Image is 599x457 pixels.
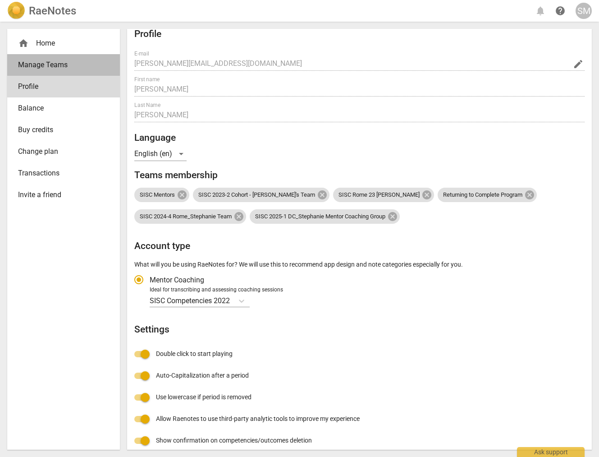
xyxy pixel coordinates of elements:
div: English (en) [134,147,187,161]
a: Buy credits [7,119,120,141]
div: SISC 2025-1 DC_Stephanie Mentor Coaching Group [250,209,400,224]
h2: Profile [134,28,585,40]
div: Home [7,32,120,54]
button: Change Email [572,58,585,70]
div: SISC Mentors [134,188,189,202]
span: SISC 2025-1 DC_Stephanie Mentor Coaching Group [250,213,391,220]
h2: Settings [134,324,585,335]
span: Balance [18,103,102,114]
span: SISC Mentors [134,192,180,198]
button: SM [576,3,592,19]
div: Home [18,38,102,49]
span: Auto-Capitalization after a period [156,371,249,380]
label: Last Name [134,102,160,108]
input: Ideal for transcribing and assessing coaching sessionsSISC Competencies 2022 [231,296,233,305]
div: Ideal for transcribing and assessing coaching sessions [150,286,582,294]
label: First name [134,77,160,82]
a: Transactions [7,162,120,184]
div: Ask support [517,447,585,457]
span: Allow Raenotes to use third-party analytic tools to improve my experience [156,414,360,424]
span: Buy credits [18,125,102,135]
h2: Language [134,132,585,143]
label: E-mail [134,51,149,56]
h2: Account type [134,240,585,252]
span: Invite a friend [18,189,102,200]
a: Help [552,3,568,19]
div: SISC 2023-2 Cohort - [PERSON_NAME]'s Team [193,188,329,202]
p: What will you be using RaeNotes for? We will use this to recommend app design and note categories... [134,260,585,269]
h2: Teams membership [134,170,585,181]
a: Balance [7,97,120,119]
div: SISC 2024-4 Rome_Stephanie Team [134,209,246,224]
span: Change plan [18,146,102,157]
div: Returning to Complete Program [438,188,537,202]
span: Returning to Complete Program [438,192,528,198]
a: Invite a friend [7,184,120,206]
span: Profile [18,81,102,92]
div: Account type [134,269,585,307]
span: Mentor Coaching [150,275,204,285]
span: SISC 2024-4 Rome_Stephanie Team [134,213,237,220]
span: Transactions [18,168,102,179]
a: Change plan [7,141,120,162]
p: SISC Competencies 2022 [150,295,230,306]
img: Logo [7,2,25,20]
a: Profile [7,76,120,97]
span: SISC Rome 23 [PERSON_NAME] [333,192,425,198]
span: Manage Teams [18,60,102,70]
a: Manage Teams [7,54,120,76]
a: LogoRaeNotes [7,2,76,20]
span: home [18,38,29,49]
h2: RaeNotes [29,5,76,17]
div: SISC Rome 23 [PERSON_NAME] [333,188,434,202]
span: Show confirmation on competencies/outcomes deletion [156,436,312,445]
span: help [555,5,566,16]
span: Use lowercase if period is removed [156,392,251,402]
span: SISC 2023-2 Cohort - [PERSON_NAME]'s Team [193,192,320,198]
span: Double click to start playing [156,349,233,359]
span: edit [573,59,584,69]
